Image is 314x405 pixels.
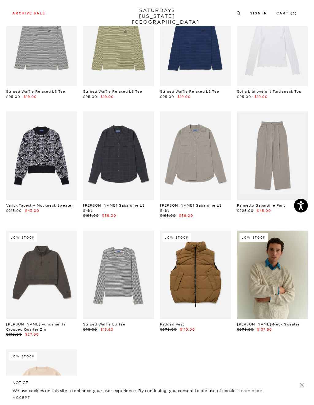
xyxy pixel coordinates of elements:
[6,322,67,332] a: [PERSON_NAME] Fundamental Cropped Quarter Zip
[160,327,177,332] span: $275.00
[6,203,73,208] a: Varick Tapestry Mockneck Sweater
[83,322,125,326] a: Striped Waffle LS Tee
[13,380,301,386] h5: NOTICE
[237,89,301,94] a: Sofia Lightweight Turtleneck Top
[237,322,300,326] a: [PERSON_NAME]-Neck Sweater
[6,89,65,94] a: Striped Waffle Relaxed LS Tee
[6,95,20,99] span: $95.00
[250,12,267,15] a: Sign In
[25,208,39,213] span: $43.00
[257,327,272,332] span: $137.50
[101,95,114,99] span: $19.00
[178,95,191,99] span: $19.00
[255,95,268,99] span: $19.00
[13,395,30,400] a: Accept
[293,12,295,15] small: 0
[180,327,195,332] span: $110.00
[6,332,22,337] span: $135.00
[24,95,37,99] span: $19.00
[237,208,254,213] span: $225.00
[160,213,176,218] span: $195.00
[160,322,184,326] a: Padded Vest
[83,203,145,213] a: [PERSON_NAME] Gabardine LS Shirt
[83,327,97,332] span: $78.00
[25,332,39,337] span: $27.00
[83,95,97,99] span: $95.00
[163,233,191,242] div: Low Stock
[83,89,142,94] a: Striped Waffle Relaxed LS Tee
[102,213,116,218] span: $39.00
[239,388,262,393] a: Learn more
[12,12,45,15] a: Archive Sale
[6,208,22,213] span: $215.00
[237,95,251,99] span: $95.00
[237,327,254,332] span: $275.00
[239,233,268,242] div: Low Stock
[9,233,37,242] div: Low Stock
[257,208,271,213] span: $45.00
[160,203,222,213] a: [PERSON_NAME] Gabardine LS Shirt
[237,203,285,208] a: Palmetto Gabardine Pant
[9,352,37,360] div: Low Stock
[13,387,280,394] p: We use cookies on this site to enhance your user experience. By continuing, you consent to our us...
[101,327,113,332] span: $15.60
[160,95,174,99] span: $95.00
[83,213,99,218] span: $195.00
[132,7,182,25] a: SATURDAYS[US_STATE][GEOGRAPHIC_DATA]
[160,89,219,94] a: Striped Waffle Relaxed LS Tee
[276,12,297,15] a: Cart (0)
[179,213,193,218] span: $39.00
